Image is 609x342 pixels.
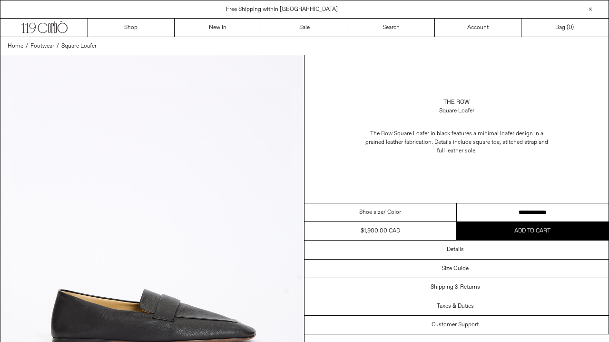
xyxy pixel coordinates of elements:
[362,125,552,160] p: The Row Square Loafer in black features a minimal loafer design in a grained leather fabrication....
[569,24,572,31] span: 0
[431,284,480,291] h3: Shipping & Returns
[175,19,261,37] a: New In
[359,208,383,217] span: Shoe size
[57,42,59,50] span: /
[447,246,464,253] h3: Details
[569,23,574,32] span: )
[348,19,435,37] a: Search
[439,107,474,115] div: Square Loafer
[226,6,338,13] a: Free Shipping within [GEOGRAPHIC_DATA]
[435,19,521,37] a: Account
[443,98,470,107] a: The Row
[261,19,348,37] a: Sale
[442,265,469,272] h3: Size Guide
[457,222,609,240] button: Add to cart
[8,42,23,50] a: Home
[30,42,54,50] a: Footwear
[383,208,401,217] span: / Color
[437,303,474,310] h3: Taxes & Duties
[514,227,550,235] span: Add to cart
[361,227,400,235] span: $1,900.00 CAD
[432,322,479,328] h3: Customer Support
[61,42,97,50] a: Square Loafer
[26,42,28,50] span: /
[88,19,175,37] a: Shop
[521,19,608,37] a: Bag ()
